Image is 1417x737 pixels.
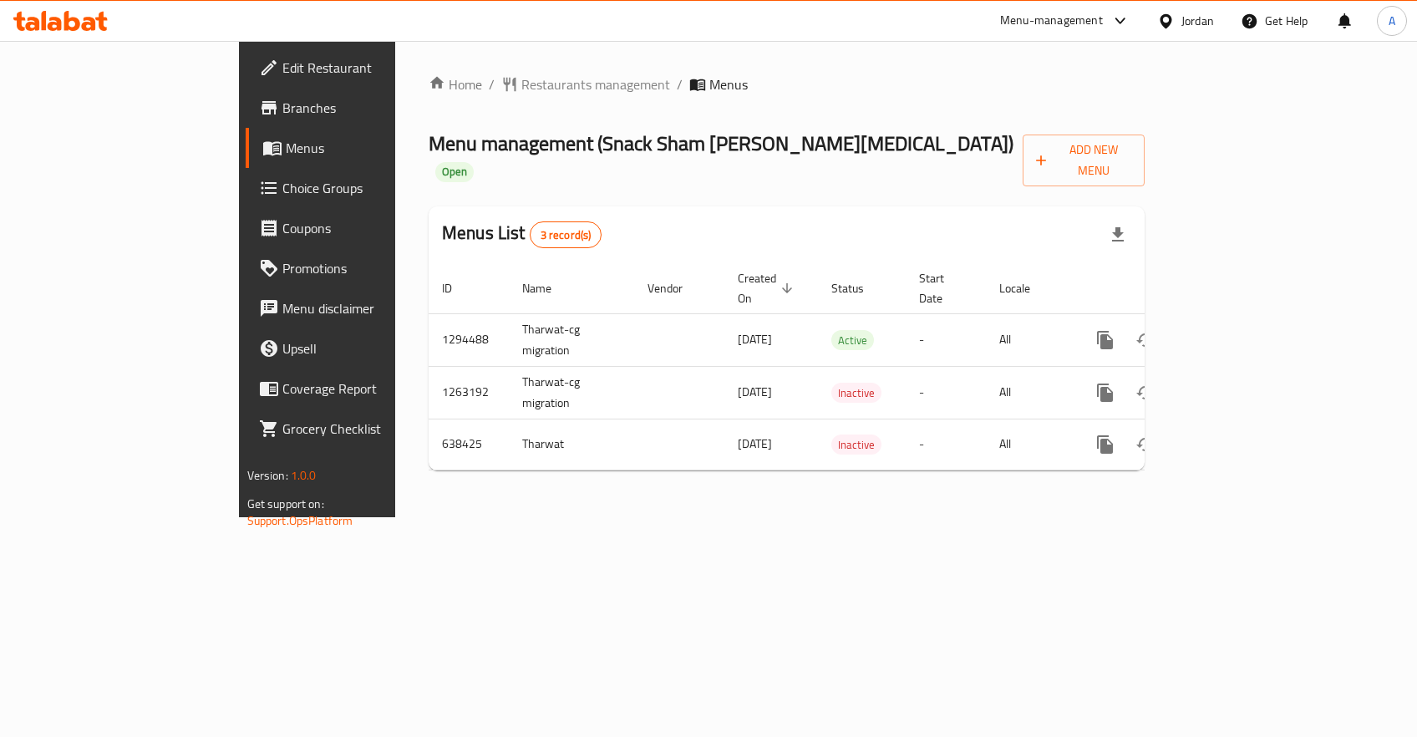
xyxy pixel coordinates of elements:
[986,313,1072,366] td: All
[831,384,881,403] span: Inactive
[1085,320,1125,360] button: more
[906,313,986,366] td: -
[282,298,462,318] span: Menu disclaimer
[429,125,1013,162] span: Menu management ( Snack Sham [PERSON_NAME][MEDICAL_DATA] )
[919,268,966,308] span: Start Date
[522,278,573,298] span: Name
[247,493,324,515] span: Get support on:
[429,74,1145,94] nav: breadcrumb
[831,330,874,350] div: Active
[282,379,462,399] span: Coverage Report
[738,328,772,350] span: [DATE]
[738,381,772,403] span: [DATE]
[1085,424,1125,465] button: more
[247,465,288,486] span: Version:
[709,74,748,94] span: Menus
[282,338,462,358] span: Upsell
[1125,320,1166,360] button: Change Status
[986,419,1072,470] td: All
[282,258,462,278] span: Promotions
[246,328,475,368] a: Upsell
[1125,373,1166,413] button: Change Status
[282,178,462,198] span: Choice Groups
[442,221,602,248] h2: Menus List
[429,263,1259,470] table: enhanced table
[677,74,683,94] li: /
[1036,140,1131,181] span: Add New Menu
[501,74,670,94] a: Restaurants management
[442,278,474,298] span: ID
[246,248,475,288] a: Promotions
[1125,424,1166,465] button: Change Status
[906,419,986,470] td: -
[509,419,634,470] td: Tharwat
[999,278,1052,298] span: Locale
[286,138,462,158] span: Menus
[738,268,798,308] span: Created On
[1072,263,1259,314] th: Actions
[282,98,462,118] span: Branches
[530,221,602,248] div: Total records count
[1389,12,1395,30] span: A
[521,74,670,94] span: Restaurants management
[246,88,475,128] a: Branches
[738,433,772,455] span: [DATE]
[247,510,353,531] a: Support.OpsPlatform
[489,74,495,94] li: /
[906,366,986,419] td: -
[246,208,475,248] a: Coupons
[246,168,475,208] a: Choice Groups
[246,128,475,168] a: Menus
[831,435,881,455] div: Inactive
[1000,11,1103,31] div: Menu-management
[282,419,462,439] span: Grocery Checklist
[531,227,602,243] span: 3 record(s)
[831,278,886,298] span: Status
[986,366,1072,419] td: All
[509,313,634,366] td: Tharwat-cg migration
[509,366,634,419] td: Tharwat-cg migration
[648,278,704,298] span: Vendor
[246,48,475,88] a: Edit Restaurant
[1181,12,1214,30] div: Jordan
[246,409,475,449] a: Grocery Checklist
[246,368,475,409] a: Coverage Report
[282,218,462,238] span: Coupons
[1098,215,1138,255] div: Export file
[831,331,874,350] span: Active
[291,465,317,486] span: 1.0.0
[282,58,462,78] span: Edit Restaurant
[246,288,475,328] a: Menu disclaimer
[1085,373,1125,413] button: more
[1023,135,1145,186] button: Add New Menu
[831,435,881,455] span: Inactive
